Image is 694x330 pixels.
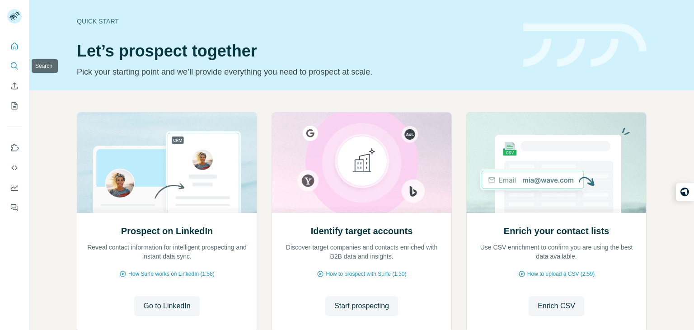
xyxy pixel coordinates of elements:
h2: Identify target accounts [311,225,413,237]
p: Pick your starting point and we’ll provide everything you need to prospect at scale. [77,66,512,78]
p: Use CSV enrichment to confirm you are using the best data available. [476,243,637,261]
p: Discover target companies and contacts enriched with B2B data and insights. [281,243,442,261]
button: Dashboard [7,179,22,196]
button: Enrich CSV [529,296,584,316]
div: Quick start [77,17,512,26]
button: Use Surfe on LinkedIn [7,140,22,156]
button: Enrich CSV [7,78,22,94]
img: banner [523,24,647,67]
button: Search [7,58,22,74]
span: Enrich CSV [538,301,575,311]
h1: Let’s prospect together [77,42,512,60]
span: How to prospect with Surfe (1:30) [326,270,406,278]
img: Prospect on LinkedIn [77,113,257,213]
button: Start prospecting [325,296,398,316]
button: Quick start [7,38,22,54]
img: Identify target accounts [272,113,452,213]
span: How to upload a CSV (2:59) [527,270,595,278]
button: My lists [7,98,22,114]
span: How Surfe works on LinkedIn (1:58) [128,270,215,278]
span: Go to LinkedIn [143,301,190,311]
img: Enrich your contact lists [466,113,647,213]
span: Start prospecting [334,301,389,311]
h2: Enrich your contact lists [504,225,609,237]
h2: Prospect on LinkedIn [121,225,213,237]
button: Go to LinkedIn [134,296,199,316]
button: Use Surfe API [7,160,22,176]
p: Reveal contact information for intelligent prospecting and instant data sync. [86,243,248,261]
button: Feedback [7,199,22,216]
